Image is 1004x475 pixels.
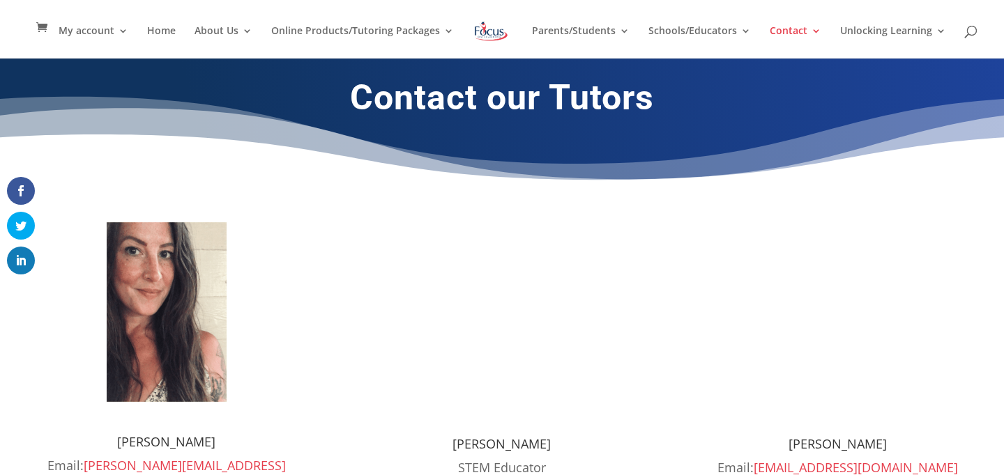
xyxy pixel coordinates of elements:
a: Online Products/Tutoring Packages [271,26,454,59]
span: [PERSON_NAME] [789,435,887,452]
a: Contact [770,26,821,59]
a: Home [147,26,176,59]
img: Focus on Learning [473,19,509,44]
h4: [PERSON_NAME] [25,435,308,455]
h1: Contact our Tutors [125,77,878,125]
a: Unlocking Learning [840,26,946,59]
a: My account [59,26,128,59]
a: Schools/Educators [648,26,751,59]
a: About Us [195,26,252,59]
a: Parents/Students [532,26,630,59]
span: [PERSON_NAME] [452,435,551,452]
